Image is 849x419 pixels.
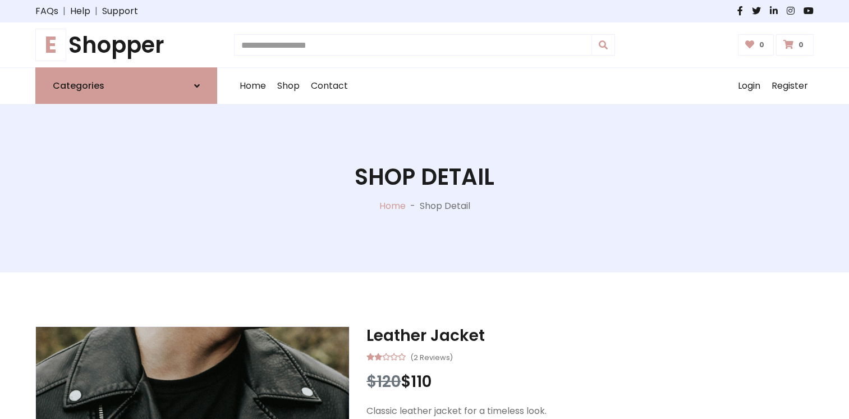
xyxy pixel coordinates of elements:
p: Classic leather jacket for a timeless look. [366,404,814,418]
h6: Categories [53,80,104,91]
a: Login [732,68,766,104]
a: EShopper [35,31,217,58]
span: 0 [796,40,806,50]
p: - [406,199,420,213]
h1: Shop Detail [355,163,494,190]
h3: Leather Jacket [366,326,814,345]
a: 0 [738,34,774,56]
span: $120 [366,371,401,393]
span: 0 [756,40,767,50]
span: | [58,4,70,18]
a: Shop [272,68,305,104]
p: Shop Detail [420,199,470,213]
span: E [35,29,66,61]
a: Register [766,68,814,104]
small: (2 Reviews) [410,350,453,363]
a: 0 [776,34,814,56]
a: Home [234,68,272,104]
a: Categories [35,67,217,104]
a: Contact [305,68,354,104]
a: Home [379,199,406,212]
h3: $ [366,372,814,391]
span: | [90,4,102,18]
h1: Shopper [35,31,217,58]
a: Support [102,4,138,18]
a: FAQs [35,4,58,18]
span: 110 [411,371,432,393]
a: Help [70,4,90,18]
